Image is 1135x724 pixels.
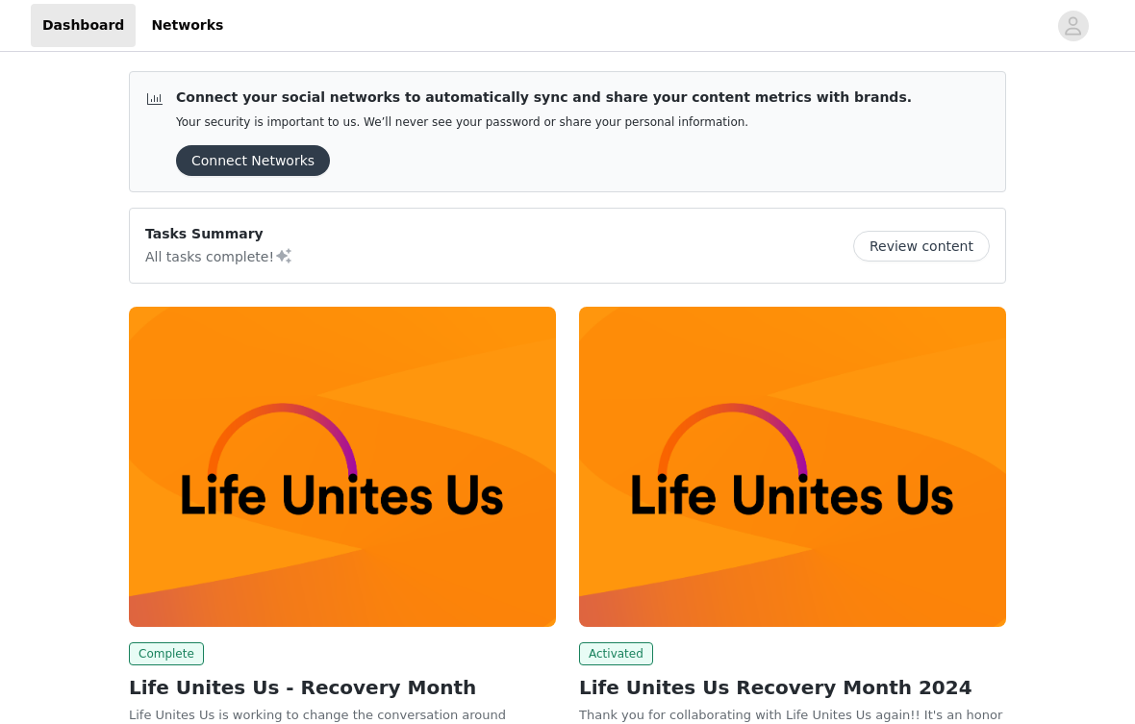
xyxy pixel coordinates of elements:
[145,224,293,244] p: Tasks Summary
[129,642,204,665] span: Complete
[176,145,330,176] button: Connect Networks
[176,87,912,108] p: Connect your social networks to automatically sync and share your content metrics with brands.
[139,4,235,47] a: Networks
[579,307,1006,627] img: PGP
[579,642,653,665] span: Activated
[853,231,990,262] button: Review content
[579,673,1006,702] h2: Life Unites Us Recovery Month 2024
[129,307,556,627] img: PGP
[31,4,136,47] a: Dashboard
[129,673,556,702] h2: Life Unites Us - Recovery Month
[176,115,912,130] p: Your security is important to us. We’ll never see your password or share your personal information.
[1064,11,1082,41] div: avatar
[145,244,293,267] p: All tasks complete!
